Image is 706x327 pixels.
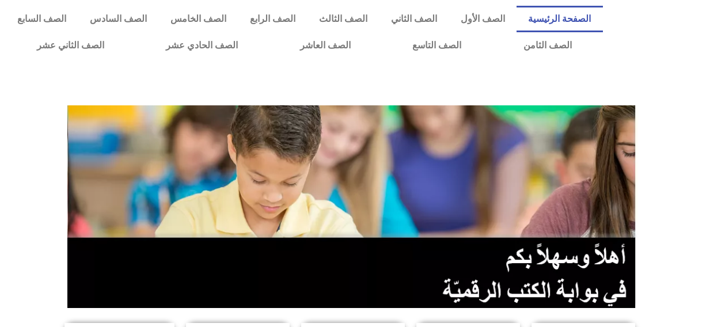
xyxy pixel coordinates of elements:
[78,6,159,32] a: الصف السادس
[517,6,603,32] a: الصفحة الرئيسية
[449,6,517,32] a: الصف الأول
[492,32,603,59] a: الصف الثامن
[135,32,270,59] a: الصف الحادي عشر
[238,6,308,32] a: الصف الرابع
[6,32,135,59] a: الصف الثاني عشر
[307,6,379,32] a: الصف الثالث
[382,32,493,59] a: الصف التاسع
[269,32,382,59] a: الصف العاشر
[379,6,449,32] a: الصف الثاني
[6,6,78,32] a: الصف السابع
[159,6,238,32] a: الصف الخامس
